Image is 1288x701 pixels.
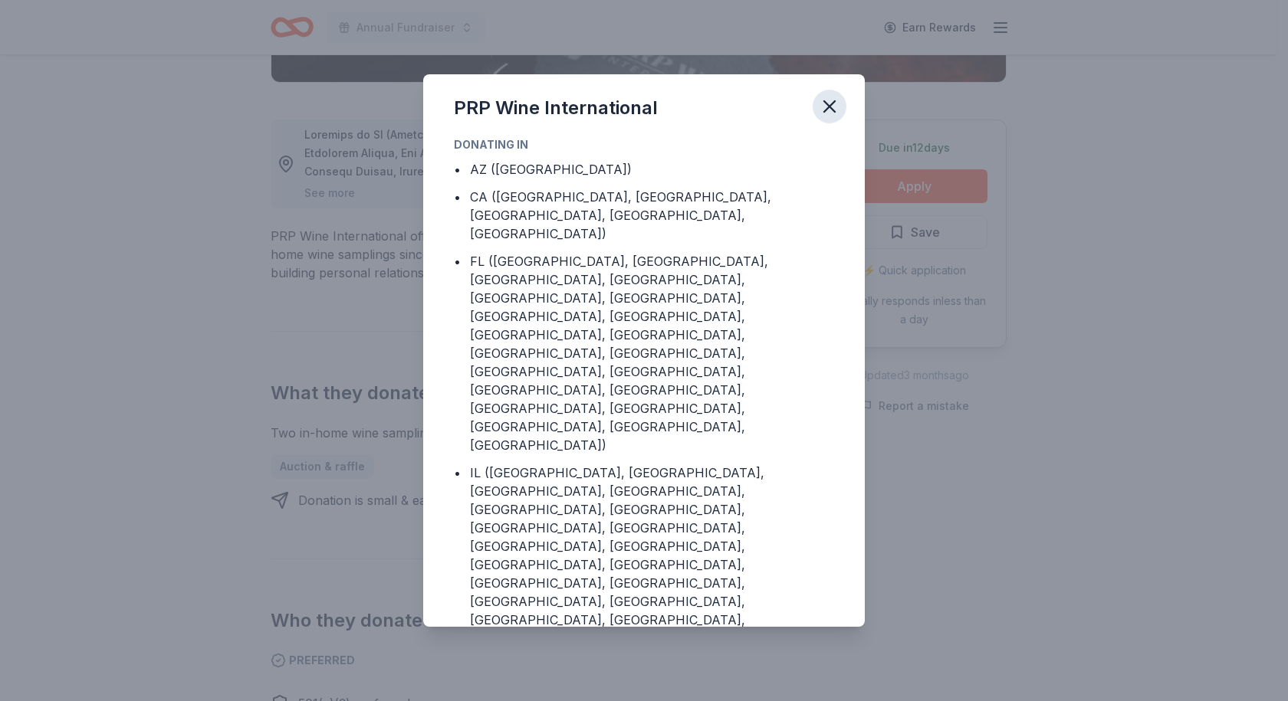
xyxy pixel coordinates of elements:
[454,160,461,179] div: •
[470,188,834,243] div: CA ([GEOGRAPHIC_DATA], [GEOGRAPHIC_DATA], [GEOGRAPHIC_DATA], [GEOGRAPHIC_DATA], [GEOGRAPHIC_DATA])
[454,96,658,120] div: PRP Wine International
[454,136,834,154] div: Donating in
[454,188,461,206] div: •
[470,252,834,454] div: FL ([GEOGRAPHIC_DATA], [GEOGRAPHIC_DATA], [GEOGRAPHIC_DATA], [GEOGRAPHIC_DATA], [GEOGRAPHIC_DATA]...
[454,252,461,270] div: •
[470,160,632,179] div: AZ ([GEOGRAPHIC_DATA])
[454,464,461,482] div: •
